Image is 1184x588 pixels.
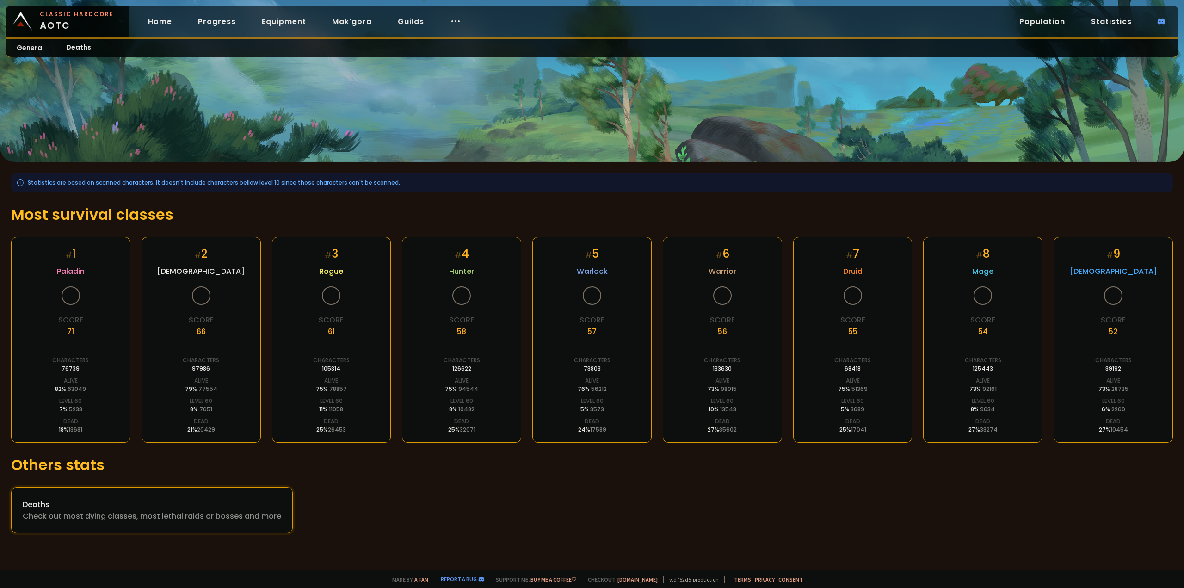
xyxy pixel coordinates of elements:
[1105,365,1121,373] div: 39192
[454,417,469,426] div: Dead
[708,385,737,393] div: 73 %
[325,250,332,260] small: #
[530,576,576,583] a: Buy me a coffee
[23,510,281,522] div: Check out most dying classes, most lethal raids or bosses and more
[191,12,243,31] a: Progress
[187,426,215,434] div: 21 %
[452,365,471,373] div: 126622
[975,417,990,426] div: Dead
[1084,12,1139,31] a: Statistics
[65,246,76,262] div: 1
[663,576,719,583] span: v. d752d5 - production
[40,10,114,32] span: AOTC
[713,365,732,373] div: 133630
[718,326,727,337] div: 56
[445,385,478,393] div: 75 %
[587,326,597,337] div: 57
[1106,417,1121,426] div: Dead
[55,39,102,57] a: Deaths
[67,326,74,337] div: 71
[441,576,477,582] a: Report a bug
[194,250,201,260] small: #
[1098,385,1128,393] div: 73 %
[582,576,658,583] span: Checkout
[58,314,83,326] div: Score
[65,250,72,260] small: #
[458,385,478,393] span: 94544
[319,314,344,326] div: Score
[68,426,82,433] span: 13681
[1111,405,1125,413] span: 2260
[711,397,734,405] div: Level 60
[973,365,993,373] div: 125443
[329,405,343,413] span: 11058
[968,426,998,434] div: 27 %
[580,314,604,326] div: Score
[585,377,599,385] div: Alive
[720,405,736,413] span: 13543
[57,266,85,277] span: Paladin
[457,326,466,337] div: 58
[581,397,604,405] div: Level 60
[710,314,735,326] div: Score
[617,576,658,583] a: [DOMAIN_NAME]
[978,326,988,337] div: 54
[976,377,990,385] div: Alive
[141,12,179,31] a: Home
[455,250,462,260] small: #
[59,426,82,434] div: 18 %
[190,397,212,405] div: Level 60
[980,405,995,413] span: 9634
[846,246,859,262] div: 7
[1099,426,1128,434] div: 27 %
[194,246,208,262] div: 2
[1102,397,1125,405] div: Level 60
[839,426,866,434] div: 25 %
[316,426,346,434] div: 25 %
[11,173,1173,192] div: Statistics are based on scanned characters. It doesn't include characters bellow level 10 since t...
[192,365,210,373] div: 97986
[328,426,346,433] span: 26453
[715,250,722,260] small: #
[1012,12,1073,31] a: Population
[1070,266,1157,277] span: [DEMOGRAPHIC_DATA]
[190,405,212,414] div: 8 %
[971,405,995,414] div: 8 %
[490,576,576,583] span: Support me,
[450,397,473,405] div: Level 60
[755,576,775,583] a: Privacy
[1110,426,1128,433] span: 10454
[444,356,480,365] div: Characters
[62,365,80,373] div: 76739
[972,266,993,277] span: Mage
[64,377,78,385] div: Alive
[320,397,343,405] div: Level 60
[846,250,853,260] small: #
[157,266,245,277] span: [DEMOGRAPHIC_DATA]
[715,246,729,262] div: 6
[734,576,751,583] a: Terms
[590,405,604,413] span: 3573
[319,266,343,277] span: Rogue
[319,405,343,414] div: 11 %
[52,356,89,365] div: Characters
[59,405,82,414] div: 7 %
[325,12,379,31] a: Mak'gora
[585,417,599,426] div: Dead
[578,385,607,393] div: 76 %
[458,405,475,413] span: 10482
[55,385,86,393] div: 82 %
[848,326,857,337] div: 55
[841,397,864,405] div: Level 60
[23,499,281,510] div: Deaths
[68,385,86,393] span: 63049
[721,385,737,393] span: 98015
[584,365,601,373] div: 73803
[980,426,998,433] span: 33274
[198,385,217,393] span: 77554
[11,454,1173,476] h1: Others stats
[59,397,82,405] div: Level 60
[69,405,82,413] span: 5233
[585,250,592,260] small: #
[1106,250,1113,260] small: #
